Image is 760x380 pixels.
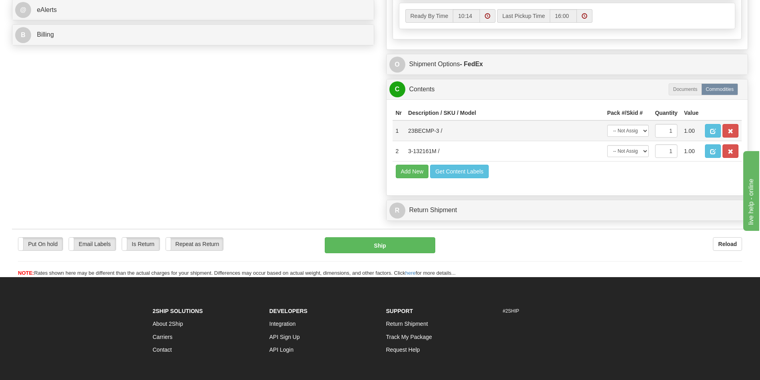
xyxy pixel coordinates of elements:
div: live help - online [6,5,74,14]
td: 3-132161M / [405,141,604,161]
td: 23BECMP-3 / [405,120,604,141]
label: Last Pickup Time [497,9,550,23]
a: Track My Package [386,334,432,340]
a: About 2Ship [153,321,183,327]
th: Quantity [652,106,681,120]
a: B Billing [15,27,371,43]
label: Put On hold [18,238,63,250]
button: Reload [713,237,742,251]
a: API Sign Up [269,334,300,340]
b: Reload [718,241,737,247]
strong: 2Ship Solutions [153,308,203,314]
a: Contact [153,347,172,353]
td: 1 [393,120,405,141]
button: Ship [325,237,435,253]
a: RReturn Shipment [389,202,745,219]
a: CContents [389,81,745,98]
a: Return Shipment [386,321,428,327]
label: Ready By Time [405,9,453,23]
div: Rates shown here may be different than the actual charges for your shipment. Differences may occu... [12,270,748,277]
iframe: chat widget [742,149,759,230]
th: Nr [393,106,405,120]
label: Commodities [701,83,738,95]
a: @ eAlerts [15,2,371,18]
a: API Login [269,347,294,353]
span: R [389,203,405,219]
label: Email Labels [69,238,116,250]
label: Repeat as Return [166,238,223,250]
span: Billing [37,31,54,38]
a: Request Help [386,347,420,353]
strong: Support [386,308,413,314]
span: @ [15,2,31,18]
label: Documents [669,83,702,95]
td: 1.00 [681,120,702,141]
a: OShipment Options- FedEx [389,56,745,73]
a: Integration [269,321,296,327]
button: Get Content Labels [430,165,489,178]
span: B [15,27,31,43]
button: Add New [396,165,429,178]
th: Value [681,106,702,120]
strong: - FedEx [460,61,483,67]
span: NOTE: [18,270,34,276]
span: O [389,57,405,73]
strong: Developers [269,308,308,314]
td: 2 [393,141,405,161]
label: Is Return [122,238,160,250]
span: C [389,81,405,97]
a: Carriers [153,334,173,340]
span: eAlerts [37,6,57,13]
th: Pack #/Skid # [604,106,652,120]
h6: #2SHIP [503,309,608,314]
a: here [405,270,416,276]
td: 1.00 [681,141,702,161]
th: Description / SKU / Model [405,106,604,120]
